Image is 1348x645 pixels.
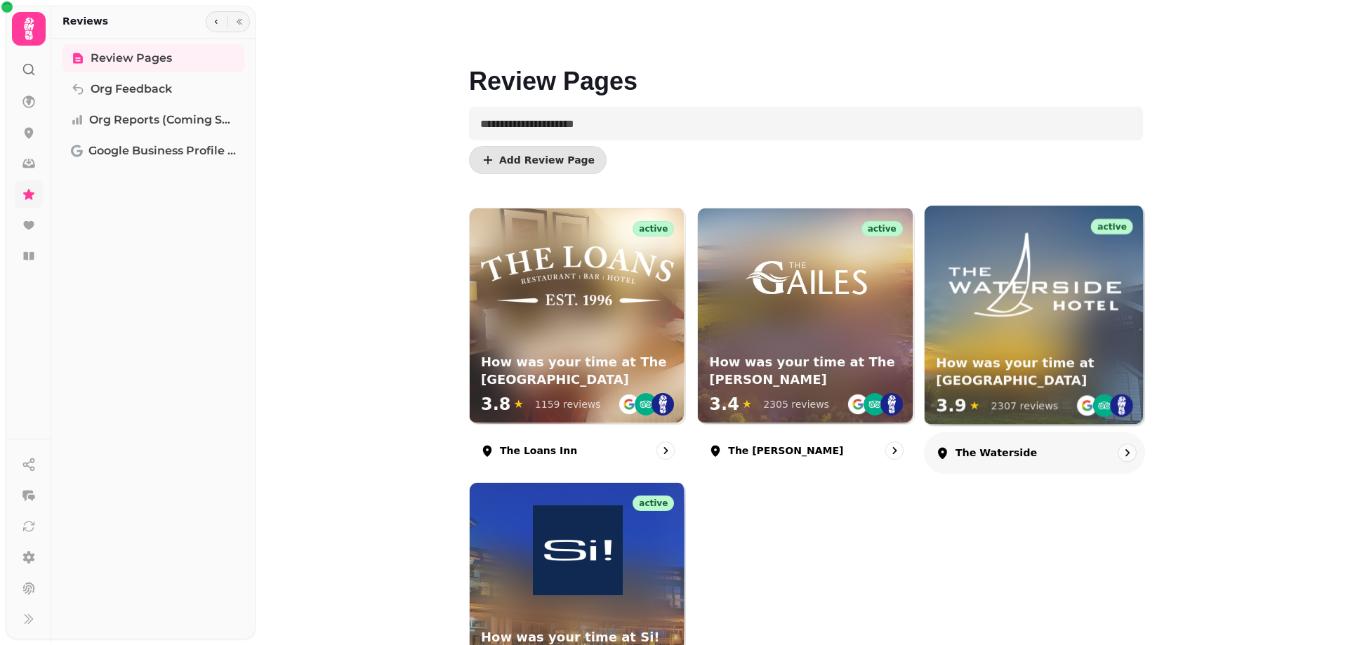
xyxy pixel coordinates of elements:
div: active [633,221,674,237]
span: Review Pages [91,50,172,67]
div: 2307 reviews [991,399,1058,413]
p: The Loans Inn [500,444,577,458]
span: 3.9 [936,394,966,418]
img: How was your time at The Loans Inn [481,246,674,305]
p: The Waterside [955,446,1036,460]
div: 1159 reviews [535,397,601,411]
img: st.png [652,393,674,415]
span: 3.8 [481,393,511,415]
img: st.png [880,393,903,415]
a: Review Pages [62,44,244,72]
span: Google Business Profile (Beta) [88,142,236,159]
a: The Loans InnactiveHow was your time at The Loans InnHow was your time at The [GEOGRAPHIC_DATA]3.... [469,208,686,471]
span: 3.4 [709,393,739,415]
a: The WatersideactiveHow was your time at The WatersideHow was your time at [GEOGRAPHIC_DATA]3.9★23... [924,205,1146,474]
a: The GailesactiveHow was your time at The GailesHow was your time at The [PERSON_NAME]3.4★2305 rev... [697,208,914,471]
h3: How was your time at The [GEOGRAPHIC_DATA] [481,354,674,389]
img: go-emblem@2x.png [618,393,640,415]
h3: How was your time at The [PERSON_NAME] [709,354,902,389]
img: How was your time at The Waterside [936,229,1132,321]
button: Add Review Page [469,146,607,174]
svg: go to [1120,446,1134,460]
img: ta-emblem@2x.png [864,393,886,415]
span: Add Review Page [499,155,595,165]
a: Org Reports (coming soon) [62,106,244,134]
svg: go to [659,444,673,458]
div: 2305 reviews [763,397,829,411]
h2: Reviews [62,14,108,28]
img: How was your time at The Gailes [742,231,869,321]
h1: Review Pages [469,34,1143,95]
span: ★ [514,396,524,413]
img: ta-emblem@2x.png [1093,394,1116,418]
img: go-emblem@2x.png [1076,394,1099,418]
div: active [1091,219,1133,234]
h3: How was your time at [GEOGRAPHIC_DATA] [936,354,1133,390]
span: ★ [969,397,979,414]
img: st.png [1110,394,1133,418]
img: ta-emblem@2x.png [635,393,657,415]
span: Org Reports (coming soon) [89,112,236,128]
span: Org Feedback [91,81,172,98]
img: go-emblem@2x.png [847,393,869,415]
svg: go to [887,444,901,458]
a: Google Business Profile (Beta) [62,137,244,165]
span: ★ [742,396,752,413]
div: active [633,496,674,511]
div: active [861,221,903,237]
a: Org Feedback [62,75,244,103]
img: How was your time at Si! [533,505,623,595]
p: The [PERSON_NAME] [728,444,843,458]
